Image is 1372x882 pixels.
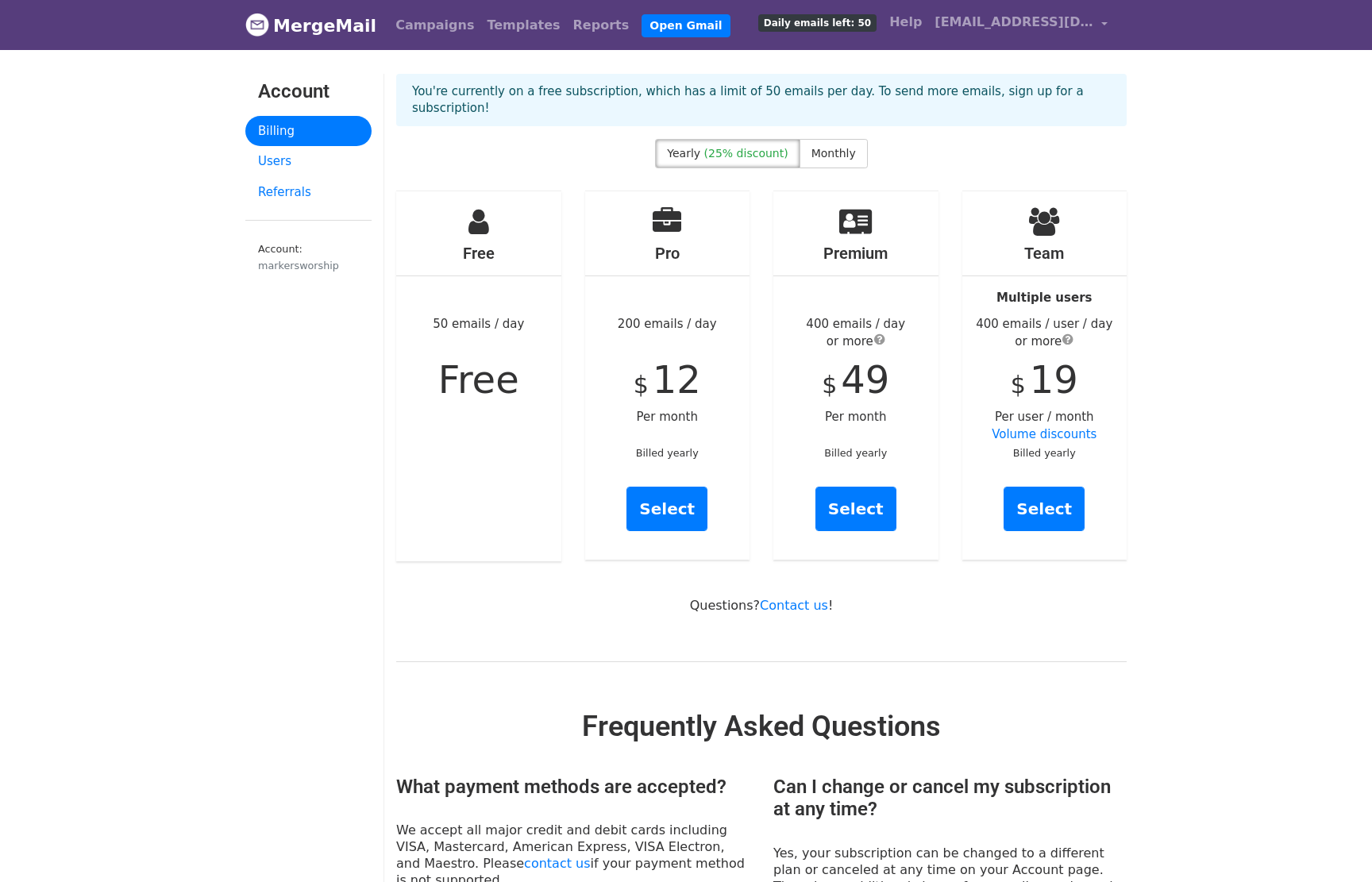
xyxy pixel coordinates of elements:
a: Templates [480,10,566,41]
a: Select [626,487,707,531]
a: Referrals [245,177,372,208]
small: Billed yearly [1013,447,1076,459]
span: $ [634,371,649,399]
a: Users [245,146,372,177]
small: Billed yearly [636,447,699,459]
a: Open Gmail [642,14,730,37]
div: Per month [773,191,938,560]
h2: Frequently Asked Questions [396,710,1127,744]
div: Per user / month [962,191,1127,560]
p: You're currently on a free subscription, which has a limit of 50 emails per day. To send more ema... [412,83,1111,117]
a: Reports [567,10,636,41]
span: Yearly [667,147,700,160]
a: contact us [524,856,590,871]
a: Help [883,6,928,38]
small: Billed yearly [824,447,887,459]
h3: What payment methods are accepted? [396,776,750,799]
div: 200 emails / day Per month [585,191,750,560]
h4: Pro [585,244,750,263]
div: 50 emails / day [396,191,561,561]
span: 49 [841,357,889,402]
span: 12 [653,357,701,402]
span: (25% discount) [704,147,788,160]
span: Free [438,357,519,402]
a: Campaigns [389,10,480,41]
a: MergeMail [245,9,376,42]
strong: Multiple users [996,291,1092,305]
span: $ [1011,371,1026,399]
h3: Can I change or cancel my subscription at any time? [773,776,1127,822]
a: Volume discounts [992,427,1096,441]
h3: Account [258,80,359,103]
p: Questions? ! [396,597,1127,614]
span: [EMAIL_ADDRESS][DOMAIN_NAME] [935,13,1093,32]
a: [EMAIL_ADDRESS][DOMAIN_NAME] [928,6,1114,44]
a: Billing [245,116,372,147]
div: markersworship [258,258,359,273]
div: 400 emails / day or more [773,315,938,351]
a: Select [815,487,896,531]
span: Monthly [811,147,856,160]
h4: Team [962,244,1127,263]
div: 400 emails / user / day or more [962,315,1127,351]
span: $ [822,371,837,399]
img: MergeMail logo [245,13,269,37]
span: Daily emails left: 50 [758,14,877,32]
h4: Free [396,244,561,263]
small: Account: [258,243,359,273]
a: Daily emails left: 50 [752,6,883,38]
h4: Premium [773,244,938,263]
span: 19 [1030,357,1078,402]
a: Select [1004,487,1085,531]
a: Contact us [760,598,828,613]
